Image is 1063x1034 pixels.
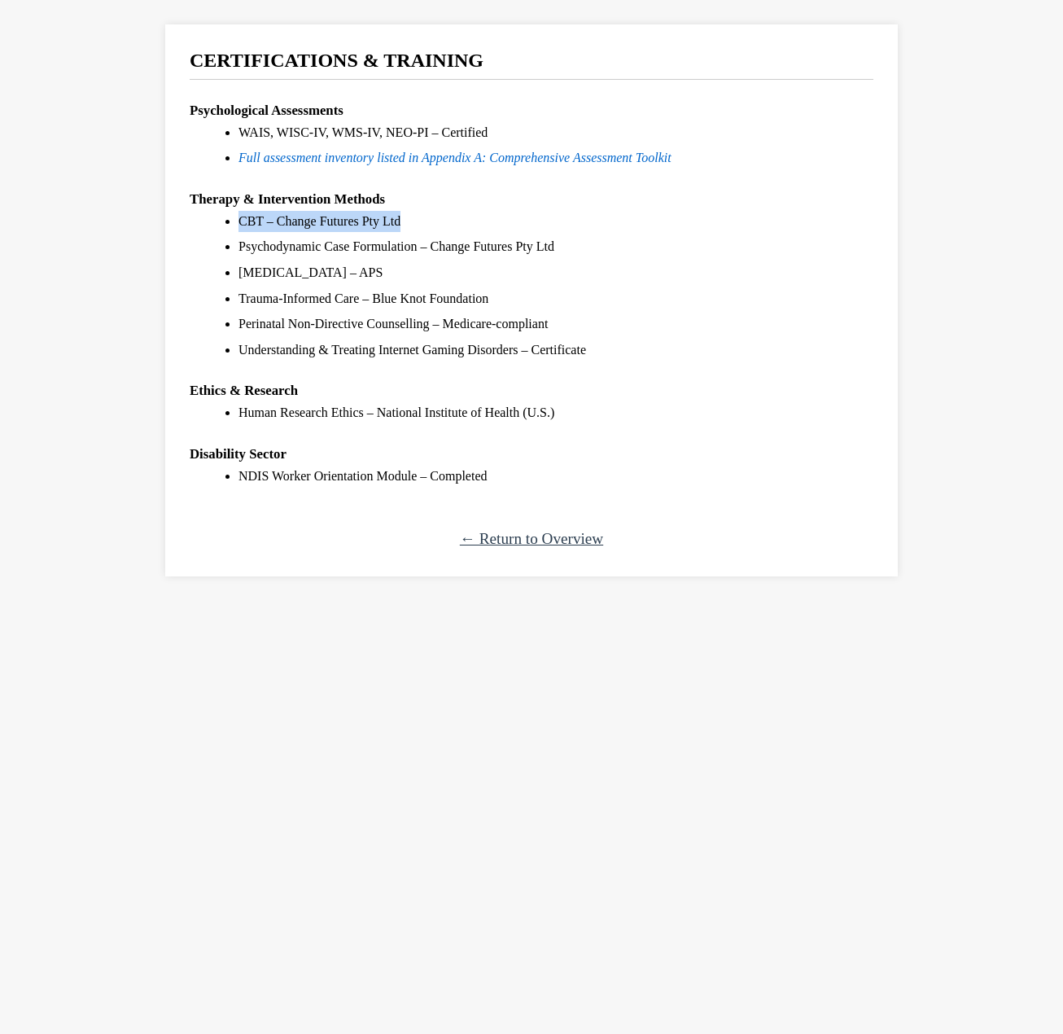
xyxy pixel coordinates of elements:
[190,49,873,80] h2: CERTIFICATIONS & TRAINING
[238,151,671,164] a: Full assessment inventory listed in Appendix A: Comprehensive Assessment Toolkit
[238,402,873,423] li: Human Research Ethics – National Institute of Health (U.S.)
[190,189,873,211] div: Therapy & Intervention Methods
[190,100,873,122] div: Psychological Assessments
[190,380,873,402] div: Ethics & Research
[238,313,873,335] li: Perinatal Non-Directive Counselling – Medicare-compliant
[238,288,873,309] li: Trauma-Informed Care – Blue Knot Foundation
[238,211,873,232] li: CBT – Change Futures Pty Ltd
[460,530,603,547] a: ← Return to Overview
[190,444,873,466] div: Disability Sector
[238,122,873,143] li: WAIS, WISC-IV, WMS-IV, NEO-PI – Certified
[238,466,873,487] li: NDIS Worker Orientation Module – Completed
[238,340,873,361] li: Understanding & Treating Internet Gaming Disorders – Certificate
[238,236,873,257] li: Psychodynamic Case Formulation – Change Futures Pty Ltd
[238,262,873,283] li: [MEDICAL_DATA] – APS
